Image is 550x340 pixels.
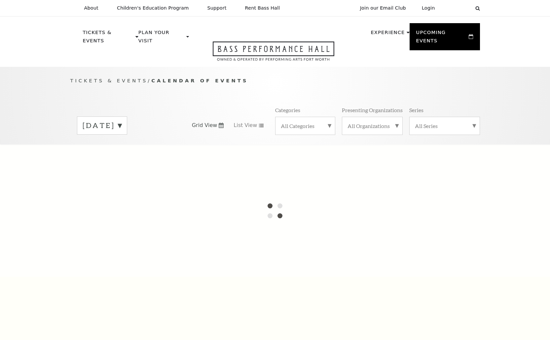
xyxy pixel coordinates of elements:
[275,106,300,113] p: Categories
[416,28,467,49] p: Upcoming Events
[415,122,474,129] label: All Series
[192,122,217,129] span: Grid View
[446,5,469,11] select: Select:
[151,78,248,83] span: Calendar of Events
[234,122,257,129] span: List View
[83,120,122,131] label: [DATE]
[371,28,405,40] p: Experience
[70,78,148,83] span: Tickets & Events
[138,28,185,49] p: Plan Your Visit
[409,106,423,113] p: Series
[245,5,280,11] p: Rent Bass Hall
[117,5,189,11] p: Children's Education Program
[348,122,397,129] label: All Organizations
[83,28,134,49] p: Tickets & Events
[84,5,98,11] p: About
[281,122,330,129] label: All Categories
[70,77,480,85] p: /
[207,5,227,11] p: Support
[342,106,403,113] p: Presenting Organizations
